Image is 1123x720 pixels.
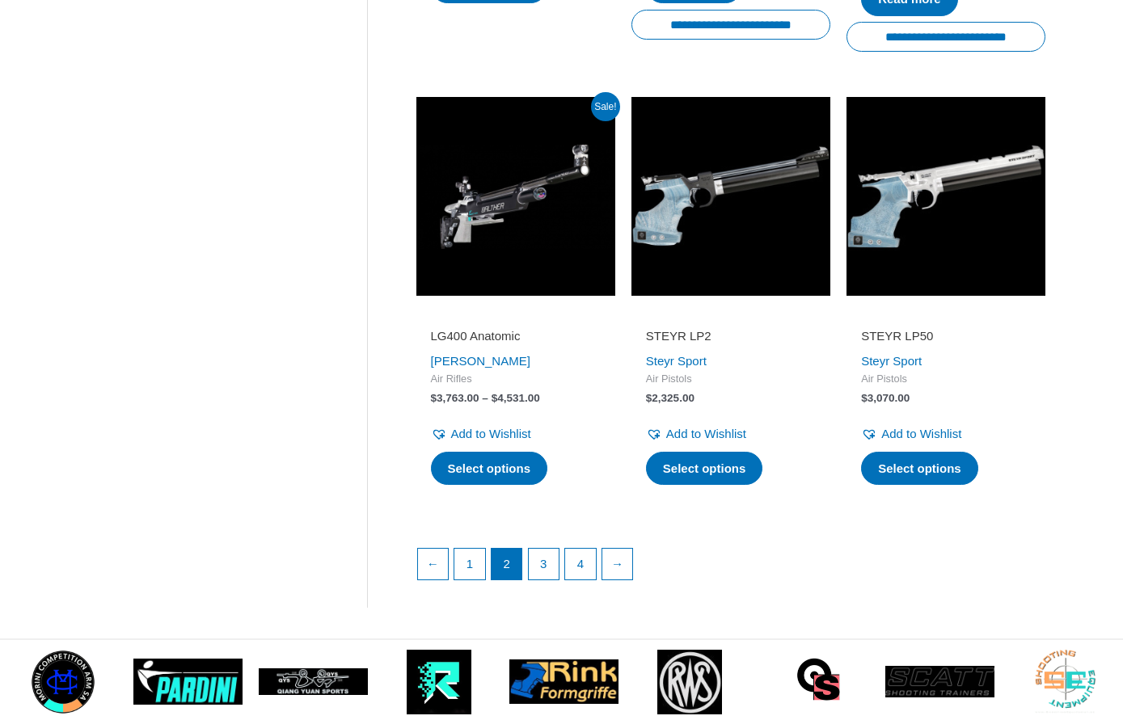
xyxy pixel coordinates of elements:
span: $ [646,392,652,404]
img: LG400 Anatomic [416,97,615,296]
nav: Product Pagination [416,548,1046,588]
a: Page 4 [565,549,596,579]
a: STEYR LP2 [646,328,816,350]
span: Add to Wishlist [451,427,531,440]
img: STEYR LP2 [631,97,830,296]
a: Page 3 [529,549,559,579]
bdi: 3,763.00 [431,392,479,404]
a: Select options for “LG400 Anatomic” [431,452,548,486]
a: Select options for “STEYR LP2” [646,452,763,486]
span: Air Pistols [646,373,816,386]
span: $ [492,392,498,404]
a: Select options for “STEYR LP50” [861,452,978,486]
a: Page 1 [454,549,485,579]
span: Add to Wishlist [881,427,961,440]
h2: STEYR LP2 [646,328,816,344]
a: LG400 Anatomic [431,328,601,350]
span: $ [431,392,437,404]
span: Page 2 [492,549,522,579]
a: ← [418,549,449,579]
bdi: 3,070.00 [861,392,910,404]
iframe: Customer reviews powered by Trustpilot [646,305,816,325]
iframe: Customer reviews powered by Trustpilot [861,305,1031,325]
a: Add to Wishlist [861,423,961,445]
iframe: Customer reviews powered by Trustpilot [431,305,601,325]
span: Air Pistols [861,373,1031,386]
span: Add to Wishlist [666,427,746,440]
span: Air Rifles [431,373,601,386]
a: Add to Wishlist [646,423,746,445]
img: STEYR LP50 [846,97,1045,296]
bdi: 2,325.00 [646,392,694,404]
a: Add to Wishlist [431,423,531,445]
span: – [482,392,488,404]
a: → [602,549,633,579]
bdi: 4,531.00 [492,392,540,404]
h2: STEYR LP50 [861,328,1031,344]
span: Sale! [591,92,620,121]
span: $ [861,392,868,404]
h2: LG400 Anatomic [431,328,601,344]
a: [PERSON_NAME] [431,354,530,368]
a: Steyr Sport [646,354,707,368]
a: Steyr Sport [861,354,922,368]
a: STEYR LP50 [861,328,1031,350]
